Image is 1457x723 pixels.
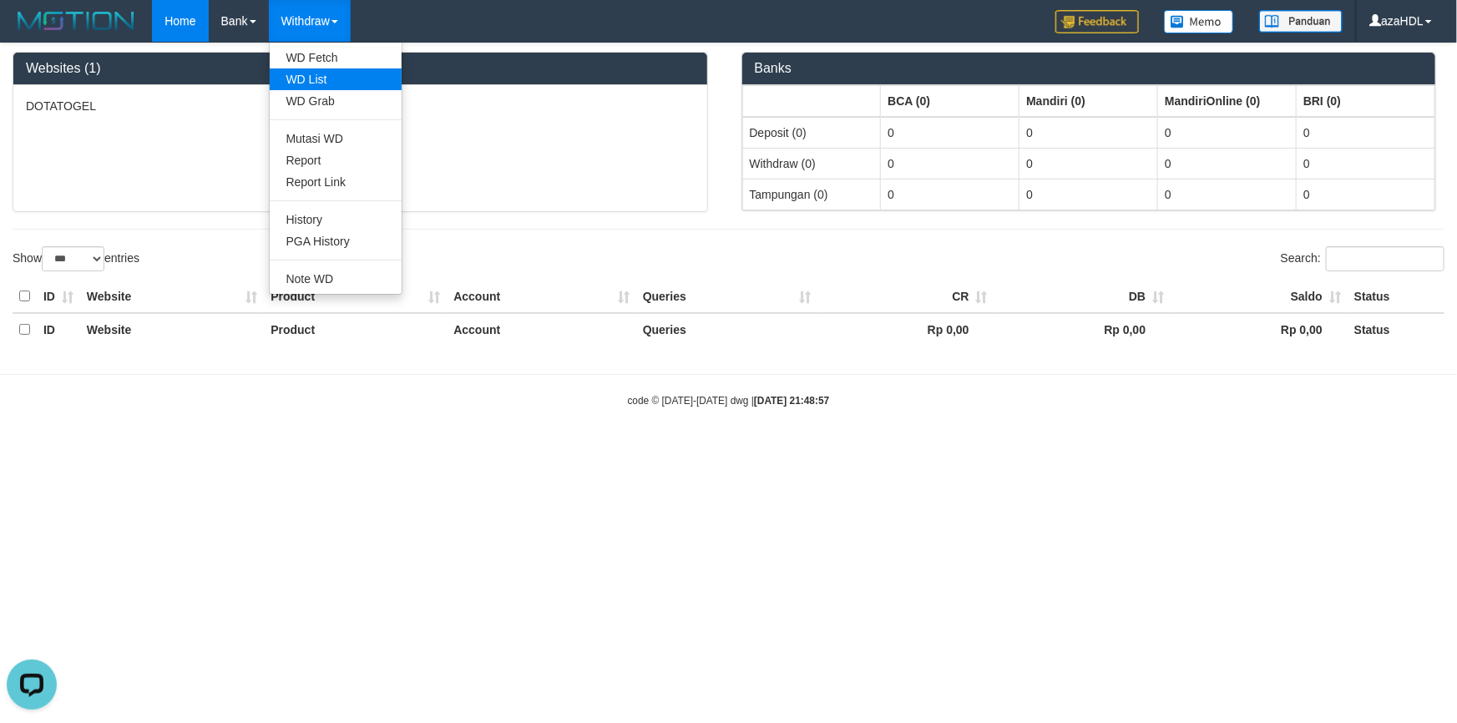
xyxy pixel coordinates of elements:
a: Report [270,149,402,171]
th: Status [1348,281,1444,313]
th: ID [37,281,80,313]
th: Website [80,313,264,346]
th: Queries [636,313,817,346]
h3: Banks [755,61,1424,76]
td: 0 [881,179,1019,210]
th: Group: activate to sort column ascending [1297,85,1435,117]
th: Queries [636,281,817,313]
td: 0 [1297,179,1435,210]
th: Product [264,281,447,313]
button: Open LiveChat chat widget [7,7,57,57]
td: 0 [1019,117,1158,149]
a: PGA History [270,230,402,252]
th: Group: activate to sort column ascending [1158,85,1297,117]
th: Group: activate to sort column ascending [742,85,881,117]
img: panduan.png [1259,10,1343,33]
a: WD Grab [270,90,402,112]
img: MOTION_logo.png [13,8,139,33]
td: 0 [1019,179,1158,210]
td: Withdraw (0) [742,148,881,179]
a: WD Fetch [270,47,402,68]
h3: Websites (1) [26,61,695,76]
strong: [DATE] 21:48:57 [754,395,829,407]
th: Rp 0,00 [994,313,1171,346]
th: Product [264,313,447,346]
th: Status [1348,313,1444,346]
th: Account [447,313,636,346]
td: Deposit (0) [742,117,881,149]
th: Account [447,281,636,313]
a: Report Link [270,171,402,193]
img: Feedback.jpg [1055,10,1139,33]
th: ID [37,313,80,346]
a: Mutasi WD [270,128,402,149]
td: 0 [1297,148,1435,179]
th: Group: activate to sort column ascending [881,85,1019,117]
a: WD List [270,68,402,90]
label: Show entries [13,246,139,271]
th: Rp 0,00 [1171,313,1348,346]
td: Tampungan (0) [742,179,881,210]
td: 0 [1158,179,1297,210]
td: 0 [1158,117,1297,149]
label: Search: [1281,246,1444,271]
td: 0 [881,148,1019,179]
td: 0 [1158,148,1297,179]
th: Website [80,281,264,313]
td: 0 [1019,148,1158,179]
img: Button%20Memo.svg [1164,10,1234,33]
td: 0 [881,117,1019,149]
th: Group: activate to sort column ascending [1019,85,1158,117]
th: DB [994,281,1171,313]
a: History [270,209,402,230]
th: Saldo [1171,281,1348,313]
th: CR [817,281,994,313]
td: 0 [1297,117,1435,149]
a: Note WD [270,268,402,290]
input: Search: [1326,246,1444,271]
th: Rp 0,00 [817,313,994,346]
select: Showentries [42,246,104,271]
p: DOTATOGEL [26,98,695,114]
small: code © [DATE]-[DATE] dwg | [628,395,830,407]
